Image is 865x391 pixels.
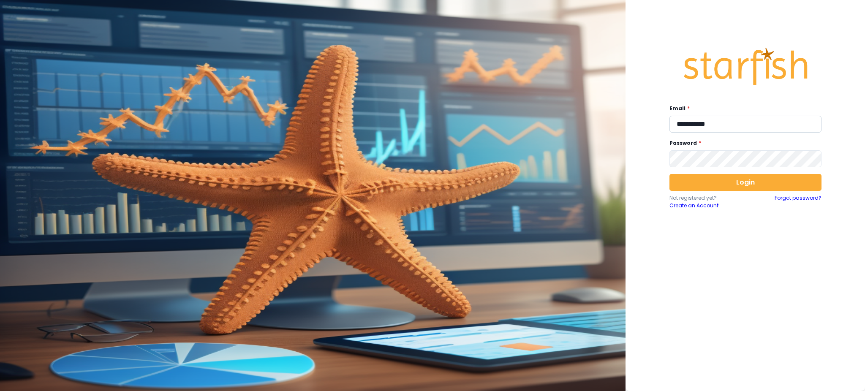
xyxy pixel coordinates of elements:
a: Create an Account! [669,202,745,209]
button: Login [669,174,821,191]
p: Not registered yet? [669,194,745,202]
a: Forgot password? [775,194,821,209]
label: Password [669,139,816,147]
img: Logo.42cb71d561138c82c4ab.png [682,40,809,93]
label: Email [669,105,816,112]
